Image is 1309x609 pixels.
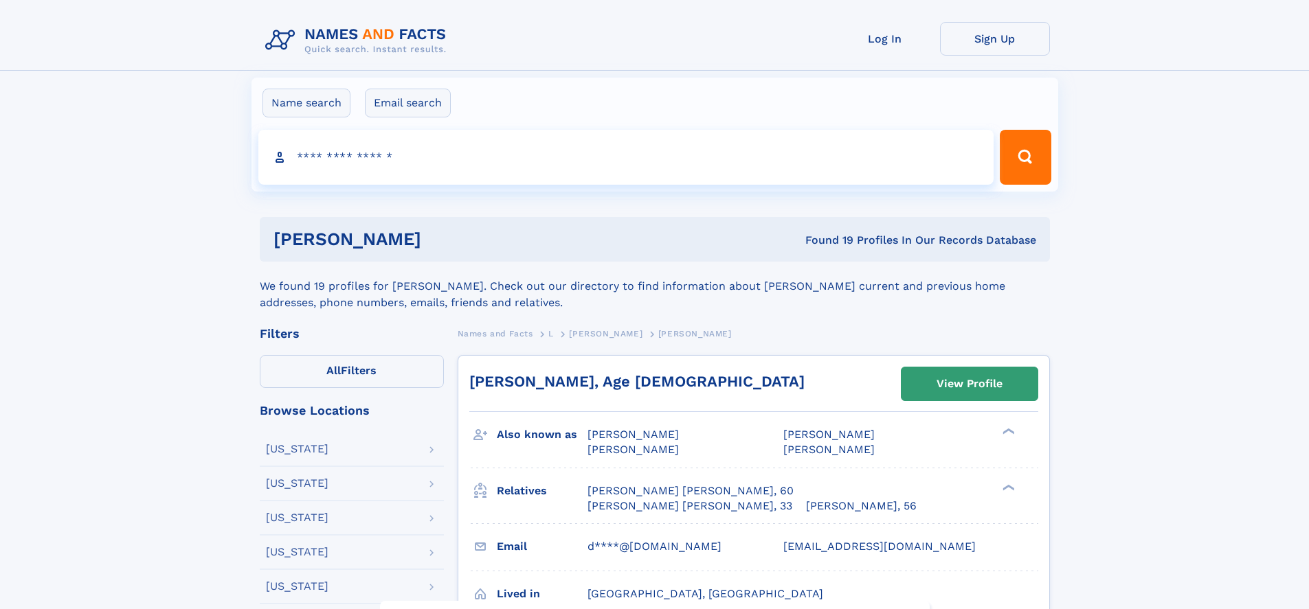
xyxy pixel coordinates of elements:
[999,427,1016,436] div: ❯
[830,22,940,56] a: Log In
[260,404,444,417] div: Browse Locations
[469,373,805,390] a: [PERSON_NAME], Age [DEMOGRAPHIC_DATA]
[266,444,328,455] div: [US_STATE]
[588,443,679,456] span: [PERSON_NAME]
[326,364,341,377] span: All
[999,483,1016,492] div: ❯
[497,582,588,606] h3: Lived in
[806,498,917,514] a: [PERSON_NAME], 56
[588,428,679,441] span: [PERSON_NAME]
[458,325,533,342] a: Names and Facts
[266,547,328,558] div: [US_STATE]
[273,231,614,248] h1: [PERSON_NAME]
[497,479,588,503] h3: Relatives
[783,443,875,456] span: [PERSON_NAME]
[497,423,588,446] h3: Also known as
[613,233,1036,248] div: Found 19 Profiles In Our Records Database
[937,368,1003,400] div: View Profile
[588,587,823,600] span: [GEOGRAPHIC_DATA], [GEOGRAPHIC_DATA]
[588,498,792,514] a: [PERSON_NAME] [PERSON_NAME], 33
[262,89,350,117] label: Name search
[260,328,444,340] div: Filters
[548,325,554,342] a: L
[569,325,642,342] a: [PERSON_NAME]
[940,22,1050,56] a: Sign Up
[783,428,875,441] span: [PERSON_NAME]
[588,483,794,498] a: [PERSON_NAME] [PERSON_NAME], 60
[266,581,328,592] div: [US_STATE]
[258,130,994,185] input: search input
[548,329,554,338] span: L
[365,89,451,117] label: Email search
[266,512,328,523] div: [US_STATE]
[497,535,588,558] h3: Email
[783,540,976,553] span: [EMAIL_ADDRESS][DOMAIN_NAME]
[902,367,1038,400] a: View Profile
[260,355,444,388] label: Filters
[260,262,1050,311] div: We found 19 profiles for [PERSON_NAME]. Check out our directory to find information about [PERSON...
[260,22,458,59] img: Logo Names and Facts
[569,329,642,338] span: [PERSON_NAME]
[266,478,328,489] div: [US_STATE]
[1000,130,1051,185] button: Search Button
[658,329,732,338] span: [PERSON_NAME]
